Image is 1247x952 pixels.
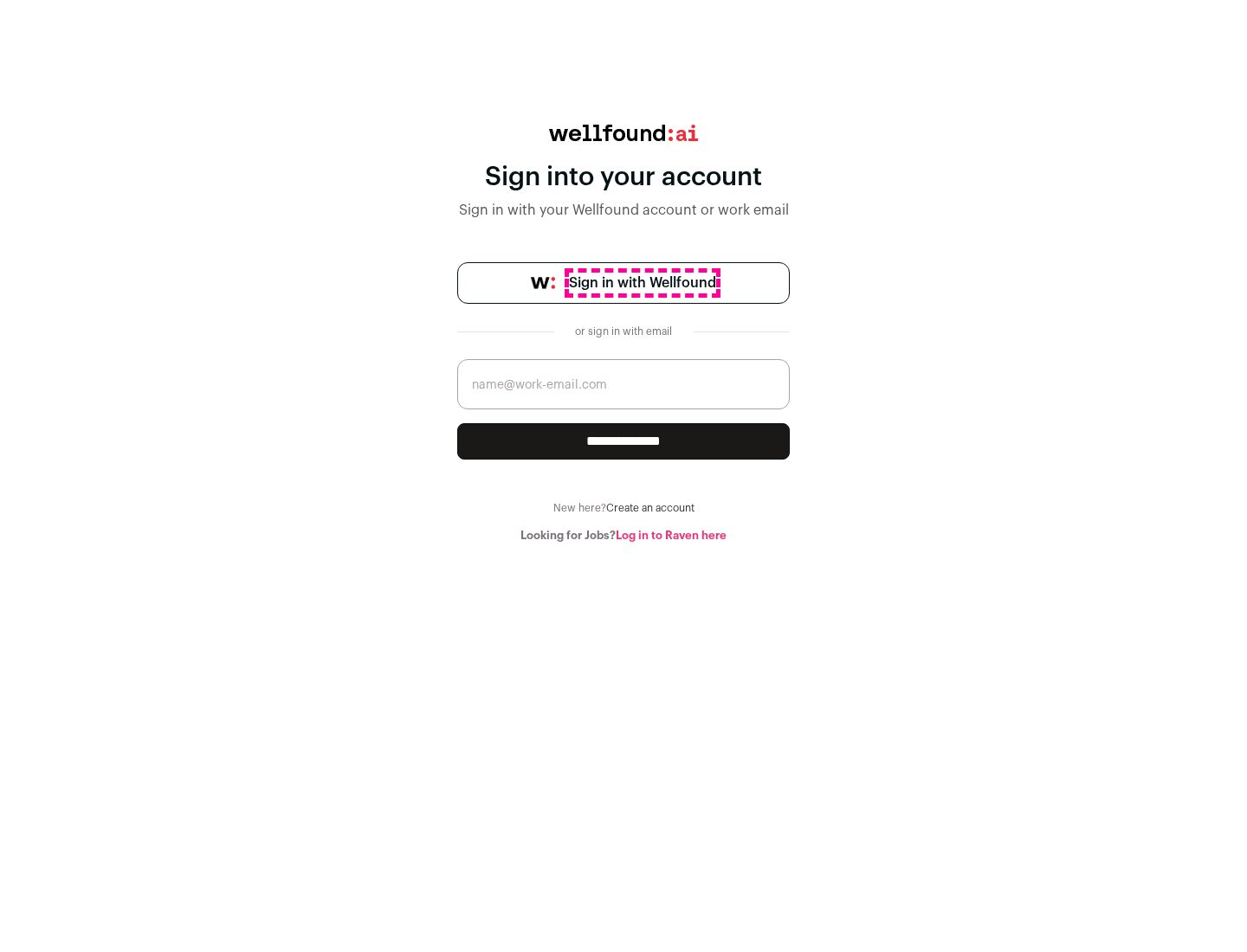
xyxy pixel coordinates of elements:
[457,529,790,543] div: Looking for Jobs?
[457,359,790,409] input: name@work-email.com
[569,273,716,293] span: Sign in with Wellfound
[549,125,698,141] img: wellfound:ai
[457,200,790,221] div: Sign in with your Wellfound account or work email
[457,162,790,193] div: Sign into your account
[531,277,555,289] img: wellfound-symbol-flush-black-fb3c872781a75f747ccb3a119075da62bfe97bd399995f84a933054e44a575c4.png
[457,501,790,515] div: New here?
[457,262,790,304] a: Sign in with Wellfound
[616,530,727,541] a: Log in to Raven here
[606,503,695,513] a: Create an account
[568,325,679,338] div: or sign in with email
